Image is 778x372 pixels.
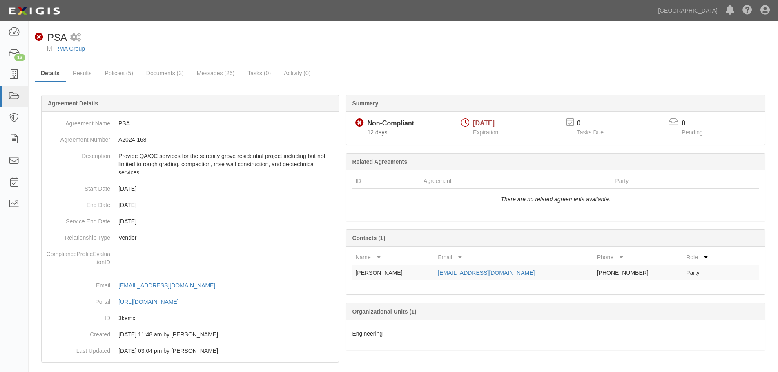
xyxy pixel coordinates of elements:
dt: End Date [45,197,110,209]
a: [EMAIL_ADDRESS][DOMAIN_NAME] [118,282,224,289]
img: logo-5460c22ac91f19d4615b14bd174203de0afe785f0fc80cf4dbbc73dc1793850b.png [6,4,62,18]
a: Details [35,65,66,82]
span: Tasks Due [577,129,604,136]
th: Party [612,174,722,189]
dt: ComplianceProfileEvaluationID [45,246,110,266]
i: Non-Compliant [355,119,364,127]
td: [PERSON_NAME] [352,265,435,280]
a: Messages (26) [191,65,241,81]
dt: ID [45,310,110,322]
span: Since 10/01/2025 [367,129,387,136]
a: RMA Group [55,45,85,52]
i: Help Center - Complianz [742,6,752,16]
a: [GEOGRAPHIC_DATA] [654,2,722,19]
dt: Description [45,148,110,160]
dt: Relationship Type [45,229,110,242]
a: Activity (0) [278,65,317,81]
a: [URL][DOMAIN_NAME] [118,298,188,305]
a: [EMAIL_ADDRESS][DOMAIN_NAME] [438,270,535,276]
span: Expiration [473,129,498,136]
dt: Portal [45,294,110,306]
th: Email [435,250,594,265]
div: PSA [35,31,67,45]
i: Non-Compliant [35,33,43,42]
i: 2 scheduled workflows [70,33,81,42]
dd: [DATE] [45,213,335,229]
b: Contacts (1) [352,235,385,241]
p: 0 [682,119,713,128]
b: Summary [352,100,378,107]
th: Phone [594,250,683,265]
dt: Agreement Name [45,115,110,127]
div: Non-Compliant [367,119,414,128]
dd: Vendor [45,229,335,246]
dd: A2024-168 [45,131,335,148]
a: Documents (3) [140,65,190,81]
dd: [DATE] [45,197,335,213]
a: Tasks (0) [241,65,277,81]
b: Related Agreements [352,158,407,165]
dt: Agreement Number [45,131,110,144]
dt: Start Date [45,180,110,193]
b: Agreement Details [48,100,98,107]
b: Organizational Units (1) [352,308,416,315]
span: PSA [47,32,67,43]
p: Provide QA/QC services for the serenity grove residential project including but not limited to ro... [118,152,335,176]
th: Agreement [420,174,612,189]
dd: PSA [45,115,335,131]
th: Role [683,250,726,265]
div: 13 [14,54,25,61]
span: Pending [682,129,702,136]
dt: Email [45,277,110,290]
td: [PHONE_NUMBER] [594,265,683,280]
th: ID [352,174,420,189]
td: Party [683,265,726,280]
span: Engineering [352,330,383,337]
a: Results [67,65,98,81]
dt: Service End Date [45,213,110,225]
a: Policies (5) [99,65,139,81]
dd: [DATE] [45,180,335,197]
p: 0 [577,119,614,128]
th: Name [352,250,435,265]
dd: [DATE] 11:48 am by [PERSON_NAME] [45,326,335,343]
dt: Created [45,326,110,339]
dd: [DATE] 03:04 pm by [PERSON_NAME] [45,343,335,359]
dt: Last Updated [45,343,110,355]
i: There are no related agreements available. [501,196,610,203]
dd: 3kemxf [45,310,335,326]
span: [DATE] [473,120,495,127]
div: [EMAIL_ADDRESS][DOMAIN_NAME] [118,281,215,290]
